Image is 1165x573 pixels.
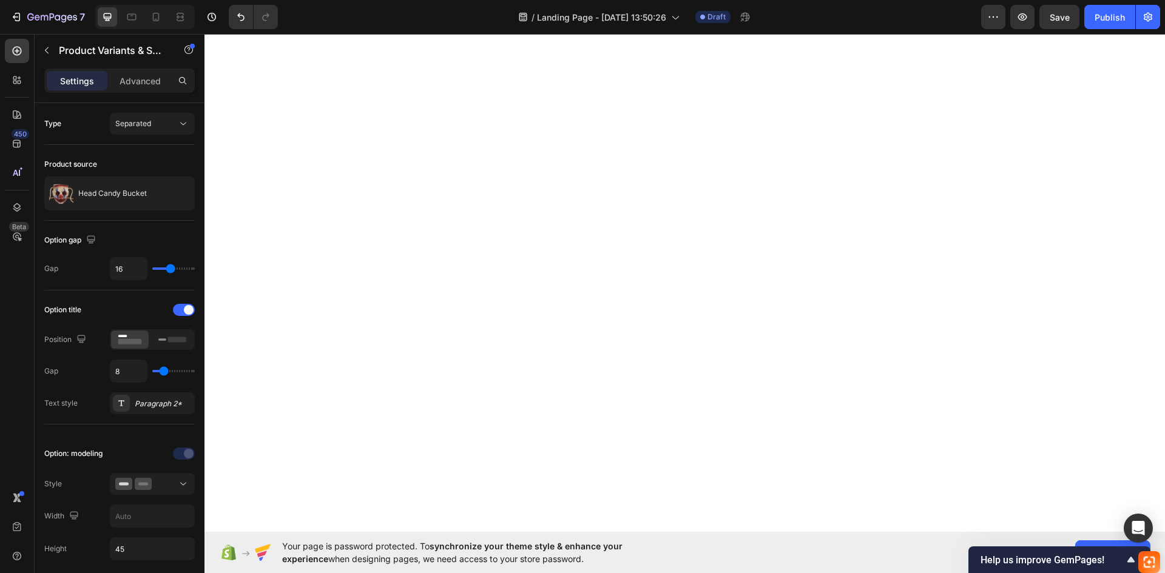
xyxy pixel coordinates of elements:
[110,505,194,527] input: Auto
[204,34,1165,532] iframe: Design area
[707,12,726,22] span: Draft
[44,478,62,489] div: Style
[110,360,147,382] input: Auto
[79,10,85,24] p: 7
[110,538,194,560] input: Auto
[110,113,195,135] button: Separated
[120,75,161,87] p: Advanced
[12,129,29,139] div: 450
[537,11,666,24] span: Landing Page - [DATE] 13:50:26
[1084,5,1135,29] button: Publish
[44,332,89,348] div: Position
[1124,514,1153,543] div: Open Intercom Messenger
[115,119,151,128] span: Separated
[44,304,81,315] div: Option title
[44,263,58,274] div: Gap
[44,543,67,554] div: Height
[5,5,90,29] button: 7
[44,159,97,170] div: Product source
[532,11,535,24] span: /
[44,232,98,249] div: Option gap
[59,43,162,58] p: Product Variants & Swatches
[1039,5,1079,29] button: Save
[282,540,670,565] span: Your page is password protected. To when designing pages, we need access to your store password.
[981,554,1124,566] span: Help us improve GemPages!
[44,508,81,524] div: Width
[44,118,61,129] div: Type
[44,398,78,409] div: Text style
[78,189,147,198] p: Head Candy Bucket
[1050,12,1070,22] span: Save
[9,222,29,232] div: Beta
[229,5,278,29] div: Undo/Redo
[44,448,103,459] div: Option: modeling
[1075,540,1150,565] button: Allow access
[110,258,147,280] input: Auto
[981,552,1138,567] button: Show survey - Help us improve GemPages!
[282,541,623,564] span: synchronize your theme style & enhance your experience
[44,366,58,377] div: Gap
[60,75,94,87] p: Settings
[135,398,192,409] div: Paragraph 2*
[49,181,73,206] img: product feature img
[1095,11,1125,24] div: Publish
